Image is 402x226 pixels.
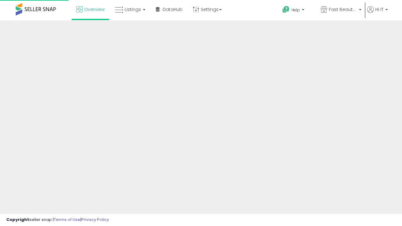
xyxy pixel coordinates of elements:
a: Terms of Use [54,217,80,223]
span: DataHub [163,6,182,13]
span: Overview [84,6,105,13]
span: Listings [125,6,141,13]
a: Hi IT [367,6,388,20]
a: Help [277,1,315,20]
strong: Copyright [6,217,29,223]
span: Hi IT [375,6,383,13]
span: Fast Beauty ([GEOGRAPHIC_DATA]) [329,6,357,13]
a: Privacy Policy [81,217,109,223]
i: Get Help [282,6,290,13]
div: seller snap | | [6,217,109,223]
span: Help [291,7,300,13]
